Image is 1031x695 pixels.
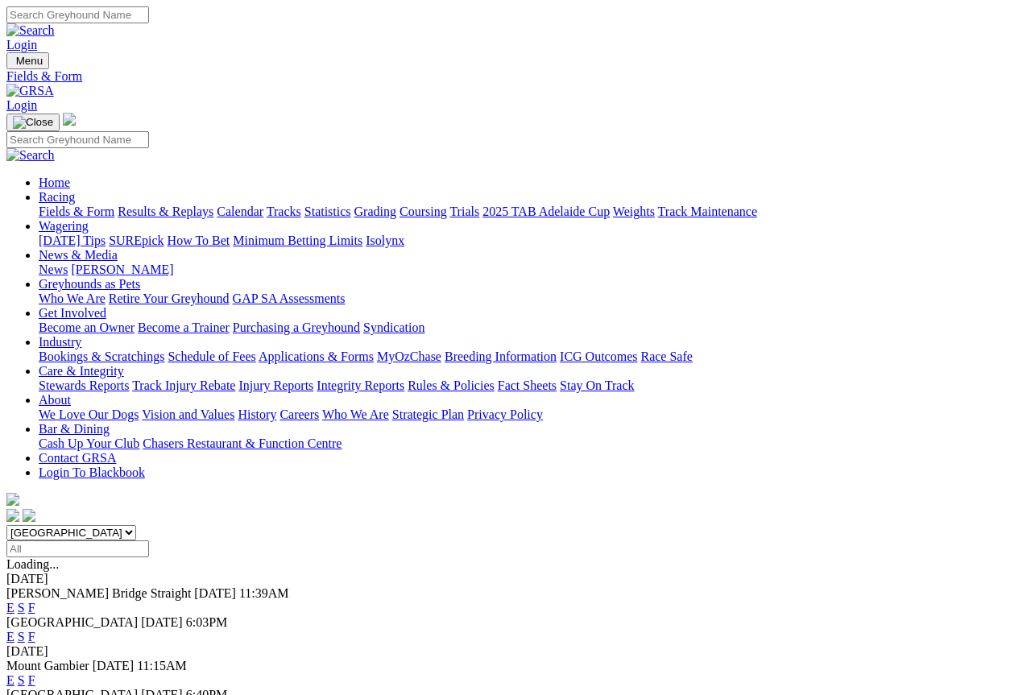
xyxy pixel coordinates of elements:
[39,436,139,450] a: Cash Up Your Club
[141,615,183,629] span: [DATE]
[39,379,129,392] a: Stewards Reports
[63,113,76,126] img: logo-grsa-white.png
[18,601,25,614] a: S
[71,263,173,276] a: [PERSON_NAME]
[39,234,1025,248] div: Wagering
[28,601,35,614] a: F
[217,205,263,218] a: Calendar
[109,234,164,247] a: SUREpick
[6,69,1025,84] a: Fields & Form
[186,615,228,629] span: 6:03PM
[39,292,106,305] a: Who We Are
[39,407,1025,422] div: About
[16,55,43,67] span: Menu
[168,234,230,247] a: How To Bet
[6,131,149,148] input: Search
[560,350,637,363] a: ICG Outcomes
[39,451,116,465] a: Contact GRSA
[6,630,14,643] a: E
[322,407,389,421] a: Who We Are
[6,114,60,131] button: Toggle navigation
[28,673,35,687] a: F
[39,465,145,479] a: Login To Blackbook
[6,659,89,672] span: Mount Gambier
[640,350,692,363] a: Race Safe
[39,205,1025,219] div: Racing
[118,205,213,218] a: Results & Replays
[39,407,139,421] a: We Love Our Dogs
[366,234,404,247] a: Isolynx
[6,23,55,38] img: Search
[482,205,610,218] a: 2025 TAB Adelaide Cup
[39,219,89,233] a: Wagering
[93,659,135,672] span: [DATE]
[363,321,424,334] a: Syndication
[13,116,53,129] img: Close
[233,321,360,334] a: Purchasing a Greyhound
[498,379,557,392] a: Fact Sheets
[39,321,135,334] a: Become an Owner
[39,393,71,407] a: About
[6,644,1025,659] div: [DATE]
[138,321,230,334] a: Become a Trainer
[6,52,49,69] button: Toggle navigation
[39,306,106,320] a: Get Involved
[6,601,14,614] a: E
[28,630,35,643] a: F
[279,407,319,421] a: Careers
[6,6,149,23] input: Search
[400,205,447,218] a: Coursing
[408,379,495,392] a: Rules & Policies
[39,234,106,247] a: [DATE] Tips
[317,379,404,392] a: Integrity Reports
[6,557,59,571] span: Loading...
[132,379,235,392] a: Track Injury Rebate
[445,350,557,363] a: Breeding Information
[39,205,114,218] a: Fields & Form
[6,586,191,600] span: [PERSON_NAME] Bridge Straight
[6,615,138,629] span: [GEOGRAPHIC_DATA]
[39,248,118,262] a: News & Media
[39,190,75,204] a: Racing
[39,263,1025,277] div: News & Media
[560,379,634,392] a: Stay On Track
[23,509,35,522] img: twitter.svg
[238,379,313,392] a: Injury Reports
[143,436,342,450] a: Chasers Restaurant & Function Centre
[39,422,110,436] a: Bar & Dining
[304,205,351,218] a: Statistics
[658,205,757,218] a: Track Maintenance
[39,350,1025,364] div: Industry
[39,176,70,189] a: Home
[238,407,276,421] a: History
[267,205,301,218] a: Tracks
[239,586,289,600] span: 11:39AM
[39,436,1025,451] div: Bar & Dining
[39,321,1025,335] div: Get Involved
[39,364,124,378] a: Care & Integrity
[6,673,14,687] a: E
[6,493,19,506] img: logo-grsa-white.png
[6,509,19,522] img: facebook.svg
[6,540,149,557] input: Select date
[259,350,374,363] a: Applications & Forms
[377,350,441,363] a: MyOzChase
[142,407,234,421] a: Vision and Values
[39,350,164,363] a: Bookings & Scratchings
[6,38,37,52] a: Login
[194,586,236,600] span: [DATE]
[109,292,230,305] a: Retire Your Greyhound
[39,277,140,291] a: Greyhounds as Pets
[39,292,1025,306] div: Greyhounds as Pets
[467,407,543,421] a: Privacy Policy
[233,234,362,247] a: Minimum Betting Limits
[449,205,479,218] a: Trials
[354,205,396,218] a: Grading
[6,84,54,98] img: GRSA
[39,263,68,276] a: News
[6,98,37,112] a: Login
[392,407,464,421] a: Strategic Plan
[18,630,25,643] a: S
[137,659,187,672] span: 11:15AM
